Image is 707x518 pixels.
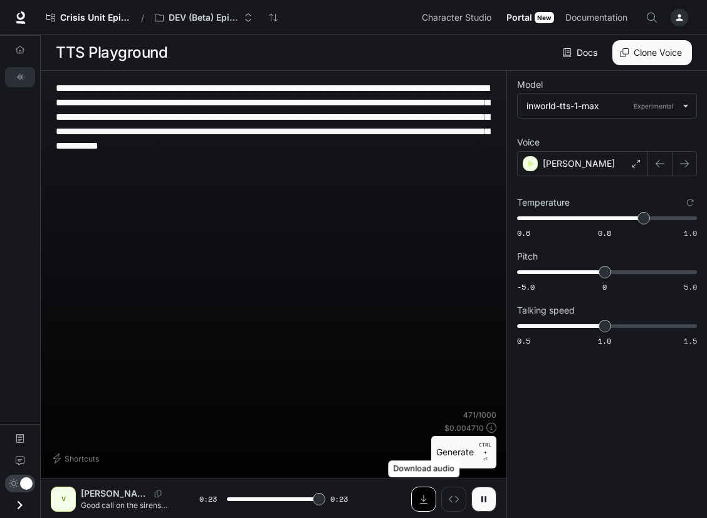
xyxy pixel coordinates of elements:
[41,5,136,30] a: Crisis Unit Episode 1
[517,282,535,292] span: -5.0
[639,5,664,30] button: Open Command Menu
[149,5,258,30] button: Open workspace menu
[5,428,35,448] a: Documentation
[81,500,169,510] p: Good call on the sirens, that should drop the stress levels a little. But I need you to understan...
[517,252,538,261] p: Pitch
[417,5,500,30] a: Character Studio
[388,460,459,477] div: Download audio
[684,282,697,292] span: 5.0
[517,228,530,238] span: 0.6
[441,487,466,512] button: Inspect
[411,487,436,512] button: Download audio
[479,441,491,456] p: CTRL +
[330,493,348,505] span: 0:23
[517,80,543,89] p: Model
[518,94,696,118] div: inworld-tts-1-maxExperimental
[565,10,627,26] span: Documentation
[463,410,496,420] p: 471 / 1000
[20,476,33,490] span: Dark mode toggle
[149,490,167,497] button: Copy Voice ID
[5,67,35,87] a: TTS Playground
[517,138,540,147] p: Voice
[560,40,602,65] a: Docs
[684,228,697,238] span: 1.0
[631,100,676,112] p: Experimental
[81,487,149,500] p: [PERSON_NAME]
[431,436,496,468] button: GenerateCTRL +⏎
[526,100,676,112] div: inworld-tts-1-max
[517,336,530,346] span: 0.5
[535,12,554,23] div: New
[684,336,697,346] span: 1.5
[56,40,167,65] h1: TTS Playground
[261,5,286,30] button: Sync workspaces
[560,5,637,30] a: Documentation
[5,451,35,471] a: Feedback
[199,493,217,505] span: 0:23
[683,196,697,209] button: Reset to default
[136,11,149,24] div: /
[479,441,491,463] p: ⏎
[169,13,239,23] p: DEV (Beta) Episode 1 - Crisis Unit
[53,489,73,509] div: V
[517,306,575,315] p: Talking speed
[612,40,692,65] button: Clone Voice
[5,40,35,60] a: Overview
[501,5,559,30] a: PortalNew
[543,157,615,170] p: [PERSON_NAME]
[6,492,34,518] button: Open drawer
[444,423,484,433] p: $ 0.004710
[506,10,532,26] span: Portal
[51,448,104,468] button: Shortcuts
[60,13,130,23] span: Crisis Unit Episode 1
[598,228,611,238] span: 0.8
[602,282,607,292] span: 0
[598,336,611,346] span: 1.0
[422,10,491,26] span: Character Studio
[517,198,570,207] p: Temperature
